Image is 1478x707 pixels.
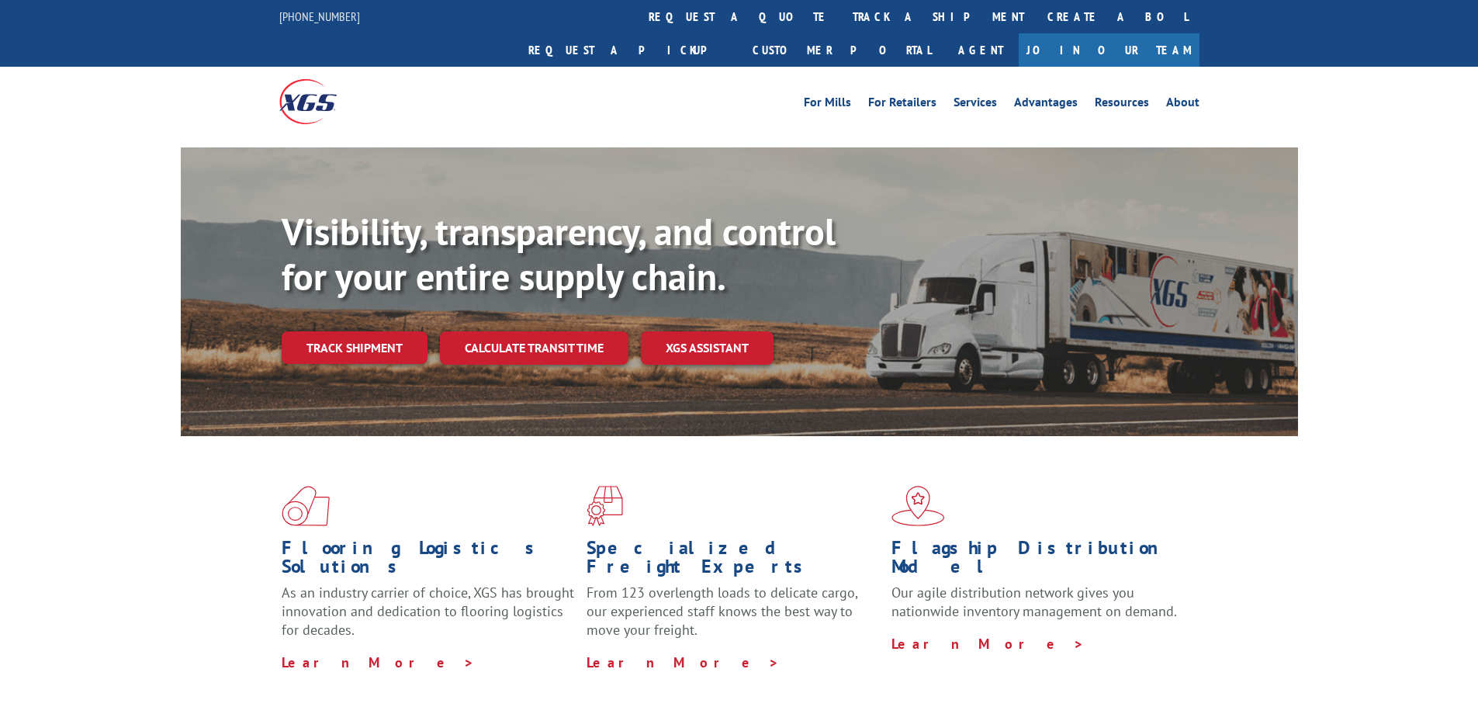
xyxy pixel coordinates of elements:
a: Calculate transit time [440,331,628,365]
p: From 123 overlength loads to delicate cargo, our experienced staff knows the best way to move you... [587,584,880,653]
a: Track shipment [282,331,427,364]
a: For Retailers [868,96,936,113]
img: xgs-icon-focused-on-flooring-red [587,486,623,526]
h1: Specialized Freight Experts [587,539,880,584]
a: Request a pickup [517,33,741,67]
a: Learn More > [282,653,475,671]
a: XGS ASSISTANT [641,331,774,365]
a: Agent [943,33,1019,67]
img: xgs-icon-flagship-distribution-model-red [891,486,945,526]
a: About [1166,96,1199,113]
a: Learn More > [587,653,780,671]
a: Learn More > [891,635,1085,653]
h1: Flagship Distribution Model [891,539,1185,584]
a: Join Our Team [1019,33,1199,67]
b: Visibility, transparency, and control for your entire supply chain. [282,207,836,300]
a: For Mills [804,96,851,113]
a: Customer Portal [741,33,943,67]
span: Our agile distribution network gives you nationwide inventory management on demand. [891,584,1177,620]
a: Advantages [1014,96,1078,113]
h1: Flooring Logistics Solutions [282,539,575,584]
a: Services [954,96,997,113]
img: xgs-icon-total-supply-chain-intelligence-red [282,486,330,526]
a: [PHONE_NUMBER] [279,9,360,24]
span: As an industry carrier of choice, XGS has brought innovation and dedication to flooring logistics... [282,584,574,639]
a: Resources [1095,96,1149,113]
